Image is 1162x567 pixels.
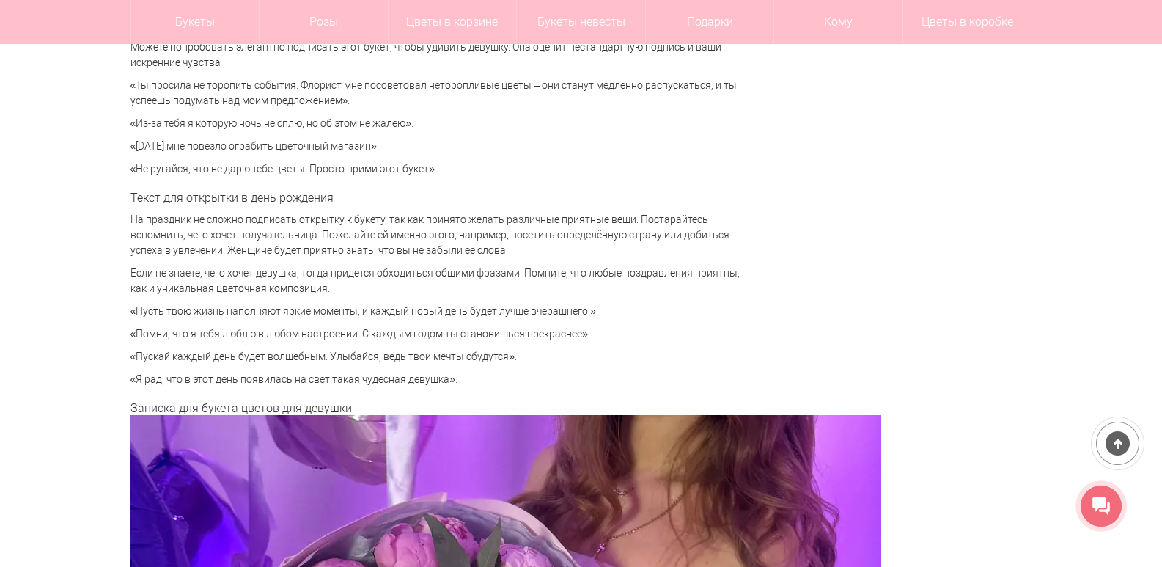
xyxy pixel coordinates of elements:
p: На праздник не сложно подписать открытку к букету, так как принято желать различные приятные вещи... [130,212,754,258]
p: «Ты просила не торопить события. Флорист мне посоветовал неторопливые цветы – они станут медленно... [130,78,754,109]
p: «Пускай каждый день будет волшебным. Улыбайся, ведь твои мечты сбудутся». [130,349,754,365]
p: «Пусть твою жизнь наполняют яркие моменты, и каждый новый день будет лучше вчерашнего!» [130,304,754,319]
p: Если не знаете, чего хочет девушка, тогда придётся обходиться общими фразами. Помните, что любые ... [130,266,754,296]
p: «Не ругайся, что не дарю тебе цветы. Просто прими этот букет». [130,161,754,177]
p: «Я рад, что в этот день появилась на свет такая чудесная девушка». [130,372,754,387]
p: «Из-за тебя я которую ночь не сплю, но об этом не жалею». [130,116,754,131]
p: Можете попробовать элегантно подписать этот букет, чтобы удивить девушку. Она оценит нестандартну... [130,40,754,70]
h3: Текст для открытки в день рождения [130,191,754,205]
p: «Помни, что я тебя люблю в любом настроении. С каждым годом ты становишься прекраснее». [130,326,754,342]
p: «[DATE] мне повезло ограбить цветочный магазин». [130,139,754,154]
